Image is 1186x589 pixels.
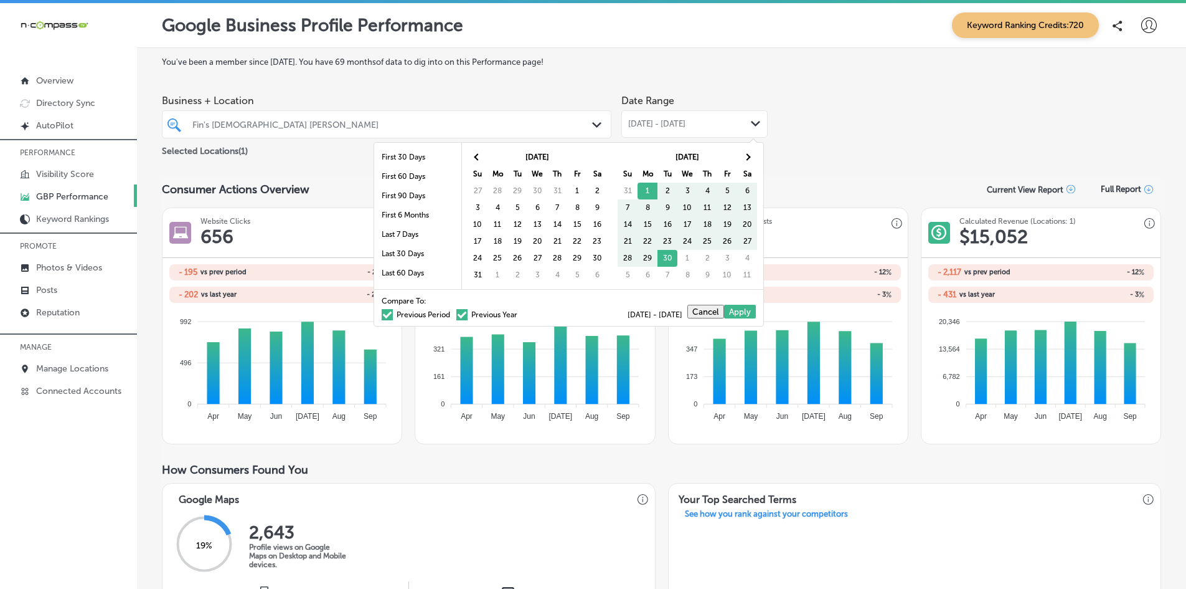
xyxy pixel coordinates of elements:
td: 5 [717,183,737,199]
td: 25 [487,250,507,267]
tspan: Apr [207,412,219,421]
td: 14 [547,216,567,233]
th: Th [547,166,567,183]
td: 15 [638,216,657,233]
p: Keyword Rankings [36,214,109,224]
li: First 60 Days [374,167,461,186]
td: 26 [507,250,527,267]
td: 5 [618,267,638,284]
td: 30 [657,250,677,267]
td: 4 [487,199,507,216]
th: Su [618,166,638,183]
td: 20 [527,233,547,250]
td: 4 [547,267,567,284]
p: AutoPilot [36,120,73,131]
td: 2 [697,250,717,267]
tspan: Jun [1035,412,1047,421]
p: See how you rank against your competitors [675,509,858,522]
td: 12 [717,199,737,216]
tspan: 161 [433,373,445,380]
h2: - 12 [788,268,892,277]
td: 7 [657,267,677,284]
td: 19 [507,233,527,250]
td: 19 [717,216,737,233]
td: 12 [507,216,527,233]
label: Previous Period [382,311,450,318]
p: Current View Report [987,185,1063,194]
td: 20 [737,216,757,233]
td: 30 [587,250,607,267]
td: 9 [697,267,717,284]
h3: Your Top Searched Terms [669,484,806,509]
tspan: Sep [1123,412,1137,421]
th: Mo [638,166,657,183]
td: 26 [717,233,737,250]
tspan: May [238,412,252,421]
td: 8 [638,199,657,216]
td: 10 [468,216,487,233]
tspan: May [491,412,506,421]
td: 9 [657,199,677,216]
td: 21 [547,233,567,250]
tspan: Apr [975,412,987,421]
td: 18 [697,216,717,233]
tspan: Jun [524,412,535,421]
tspan: Sep [364,412,377,421]
td: 17 [468,233,487,250]
td: 11 [487,216,507,233]
td: 1 [677,250,697,267]
tspan: 0 [441,400,445,408]
img: 660ab0bf-5cc7-4cb8-ba1c-48b5ae0f18e60NCTV_CLogo_TV_Black_-500x88.png [20,19,88,31]
tspan: 6,782 [943,373,960,380]
h2: - 202 [179,290,198,299]
span: Consumer Actions Overview [162,183,309,196]
td: 18 [487,233,507,250]
td: 3 [677,183,697,199]
td: 23 [587,233,607,250]
th: Sa [737,166,757,183]
tspan: 347 [686,345,697,353]
h2: - 24 [282,290,385,299]
tspan: [DATE] [296,412,319,421]
td: 14 [618,216,638,233]
div: Fin's [DEMOGRAPHIC_DATA] [PERSON_NAME] [192,119,593,130]
tspan: Aug [1093,412,1106,421]
p: Google Business Profile Performance [162,15,463,36]
td: 11 [697,199,717,216]
p: Selected Locations ( 1 ) [162,141,248,156]
th: Th [697,166,717,183]
h2: 2,643 [249,522,349,543]
tspan: 992 [180,317,191,325]
tspan: Jun [776,412,788,421]
td: 3 [527,267,547,284]
span: vs prev period [200,269,247,275]
td: 28 [547,250,567,267]
td: 2 [587,183,607,199]
td: 27 [527,250,547,267]
td: 5 [567,267,587,284]
li: Last 60 Days [374,264,461,283]
li: Last 7 Days [374,225,461,244]
td: 1 [487,267,507,284]
h1: 656 [200,226,233,248]
p: Directory Sync [36,98,95,108]
tspan: 13,564 [939,345,960,353]
td: 6 [638,267,657,284]
td: 15 [567,216,587,233]
td: 1 [567,183,587,199]
span: Keyword Ranking Credits: 720 [952,12,1099,38]
td: 6 [587,267,607,284]
th: Su [468,166,487,183]
td: 30 [527,183,547,199]
td: 8 [677,267,697,284]
label: Date Range [621,95,674,107]
p: Reputation [36,307,80,318]
p: GBP Performance [36,191,108,202]
td: 2 [507,267,527,284]
p: Profile views on Google Maps on Desktop and Mobile devices. [249,543,349,569]
tspan: Apr [461,412,473,421]
td: 2 [657,183,677,199]
tspan: 20,346 [939,317,960,325]
li: First 6 Months [374,206,461,225]
th: Tu [657,166,677,183]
